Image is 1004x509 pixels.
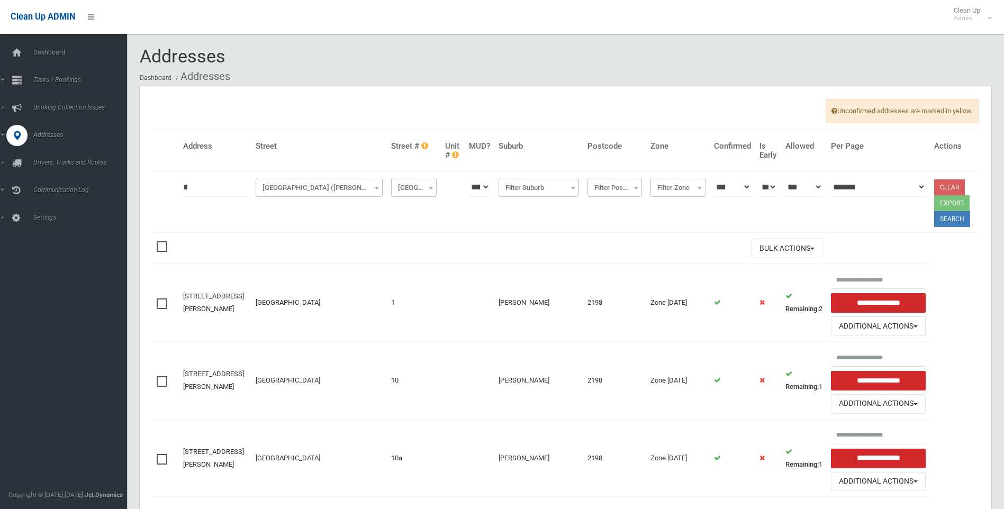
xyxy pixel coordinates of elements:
td: 2198 [583,342,646,420]
td: Zone [DATE] [646,419,710,497]
span: Addresses [30,131,135,139]
span: Drivers, Trucks and Routes [30,159,135,166]
span: Addresses [140,46,225,67]
td: [PERSON_NAME] [494,342,584,420]
span: Communication Log [30,186,135,194]
span: Clean Up [948,6,991,22]
span: Filter Suburb [501,180,577,195]
span: Dashboard [30,49,135,56]
h4: Suburb [499,142,580,151]
h4: Actions [934,142,974,151]
span: Filter Postcode [587,178,641,197]
span: Filter Street # [394,180,434,195]
button: Export [934,195,970,211]
a: [STREET_ADDRESS][PERSON_NAME] [183,370,244,390]
td: [GEOGRAPHIC_DATA] [251,342,387,420]
button: Additional Actions [831,394,926,414]
a: [STREET_ADDRESS][PERSON_NAME] [183,292,244,313]
h4: Confirmed [714,142,751,151]
span: Filter Street # [391,178,437,197]
strong: Remaining: [785,305,819,313]
h4: Unit # [445,142,460,159]
td: [GEOGRAPHIC_DATA] [251,419,387,497]
td: 1 [781,419,827,497]
h4: Postcode [587,142,641,151]
a: [STREET_ADDRESS][PERSON_NAME] [183,448,244,468]
h4: Address [183,142,247,151]
span: Filter Suburb [499,178,580,197]
td: 2 [781,264,827,342]
strong: Remaining: [785,383,819,390]
td: 10a [387,419,441,497]
td: Zone [DATE] [646,264,710,342]
button: Bulk Actions [752,239,822,258]
td: 10 [387,342,441,420]
h4: Street [256,142,383,151]
td: 1 [387,264,441,342]
strong: Remaining: [785,460,819,468]
a: Dashboard [140,74,171,81]
td: [PERSON_NAME] [494,264,584,342]
td: [PERSON_NAME] [494,419,584,497]
span: Booking Collection Issues [30,104,135,111]
h4: MUD? [469,142,490,151]
h4: Is Early [759,142,777,159]
button: Search [934,211,970,227]
strong: Jet Dynamics [85,491,123,498]
span: Filter Postcode [590,180,639,195]
span: Settings [30,214,135,221]
h4: Per Page [831,142,926,151]
span: Clean Up ADMIN [11,12,75,22]
button: Additional Actions [831,472,926,492]
li: Addresses [173,67,230,86]
td: Zone [DATE] [646,342,710,420]
button: Additional Actions [831,316,926,336]
h4: Street # [391,142,437,151]
small: Admin [954,14,980,22]
span: Filter Zone [653,180,703,195]
td: 2198 [583,419,646,497]
td: [GEOGRAPHIC_DATA] [251,264,387,342]
h4: Allowed [785,142,822,151]
td: 2198 [583,264,646,342]
h4: Zone [650,142,706,151]
span: Lurnea Avenue (GEORGES HALL) [256,178,383,197]
span: Unconfirmed addresses are marked in yellow. [826,99,979,123]
span: Tasks / Bookings [30,76,135,84]
a: Clear [934,179,965,195]
span: Lurnea Avenue (GEORGES HALL) [258,180,380,195]
span: Filter Zone [650,178,706,197]
span: Copyright © [DATE]-[DATE] [8,491,83,498]
td: 1 [781,342,827,420]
